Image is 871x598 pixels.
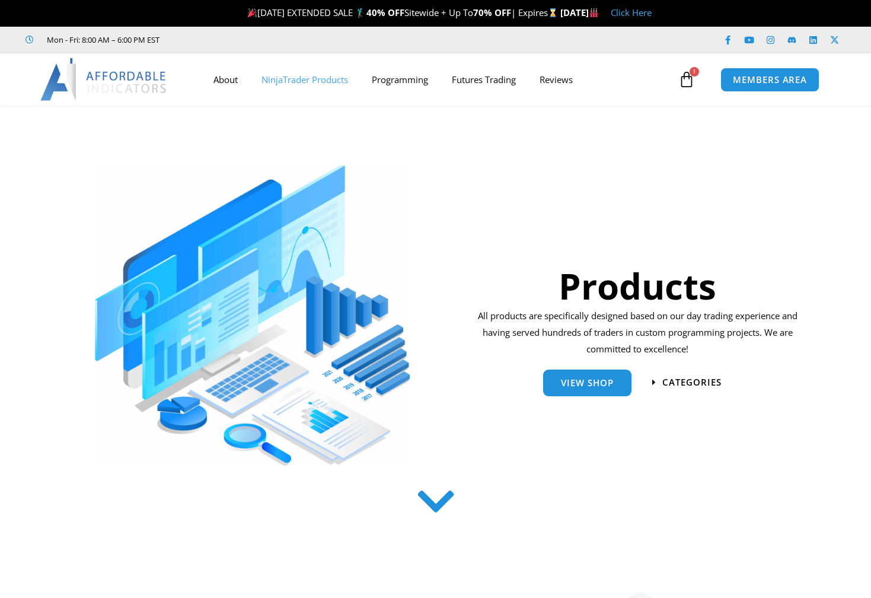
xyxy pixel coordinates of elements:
a: MEMBERS AREA [720,68,819,92]
span: Mon - Fri: 8:00 AM – 6:00 PM EST [44,33,159,47]
a: View Shop [543,370,631,396]
a: 1 [661,62,713,97]
a: Reviews [528,66,585,93]
span: 1 [690,67,699,77]
a: About [202,66,250,93]
strong: [DATE] [560,7,599,18]
img: 🏭 [589,8,598,17]
img: LogoAI | Affordable Indicators – NinjaTrader [40,58,168,101]
img: ⌛ [548,8,557,17]
strong: 40% OFF [366,7,404,18]
a: Futures Trading [440,66,528,93]
a: Click Here [611,7,652,18]
img: ProductsSection scaled | Affordable Indicators – NinjaTrader [95,165,410,466]
a: NinjaTrader Products [250,66,360,93]
p: All products are specifically designed based on our day trading experience and having served hund... [474,308,802,358]
span: categories [662,378,722,387]
span: [DATE] EXTENDED SALE 🏌️‍♂️ Sitewide + Up To | Expires [245,7,560,18]
a: categories [652,378,722,387]
img: 🎉 [248,8,257,17]
iframe: Customer reviews powered by Trustpilot [176,34,354,46]
span: MEMBERS AREA [733,75,807,84]
span: View Shop [561,378,614,387]
nav: Menu [202,66,675,93]
strong: 70% OFF [473,7,511,18]
h1: Products [474,261,802,311]
a: Programming [360,66,440,93]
